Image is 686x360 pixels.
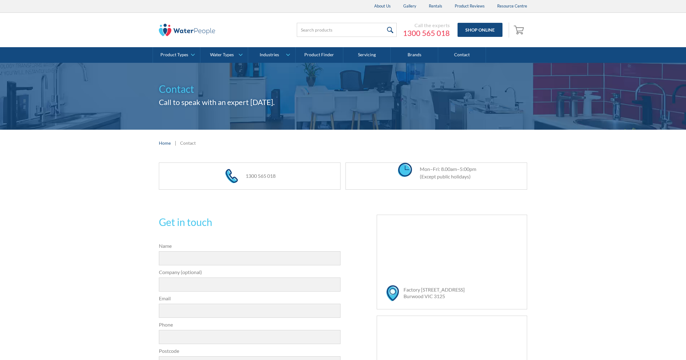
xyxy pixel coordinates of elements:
[153,47,200,63] a: Product Types
[160,52,188,57] div: Product Types
[260,52,279,57] div: Industries
[159,215,341,230] h2: Get in touch
[438,47,486,63] a: Contact
[246,173,276,179] a: 1300 565 018
[174,139,177,147] div: |
[248,47,295,63] a: Industries
[180,140,196,146] div: Contact
[403,22,450,28] div: Call the experts
[398,163,412,177] img: clock icon
[225,169,238,183] img: phone icon
[391,47,438,63] a: Brands
[386,285,399,301] img: map marker icon
[210,52,234,57] div: Water Types
[297,23,397,37] input: Search products
[404,287,465,299] a: Factory [STREET_ADDRESS]Burwood VIC 3125
[159,242,341,250] label: Name
[200,47,247,63] a: Water Types
[159,24,215,36] img: The Water People
[159,321,341,328] label: Phone
[296,47,343,63] a: Product Finder
[458,23,502,37] a: Shop Online
[343,47,391,63] a: Servicing
[403,28,450,38] a: 1300 565 018
[512,22,527,37] a: Open cart
[159,82,527,97] h1: Contact
[159,295,341,302] label: Email
[159,347,341,355] label: Postcode
[414,165,476,180] div: Mon–Fri: 8.00am–5:00pm (Except public holidays)
[514,25,526,35] img: shopping cart
[159,97,527,108] h2: Call to speak with an expert [DATE].
[159,268,341,276] label: Company (optional)
[159,140,171,146] a: Home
